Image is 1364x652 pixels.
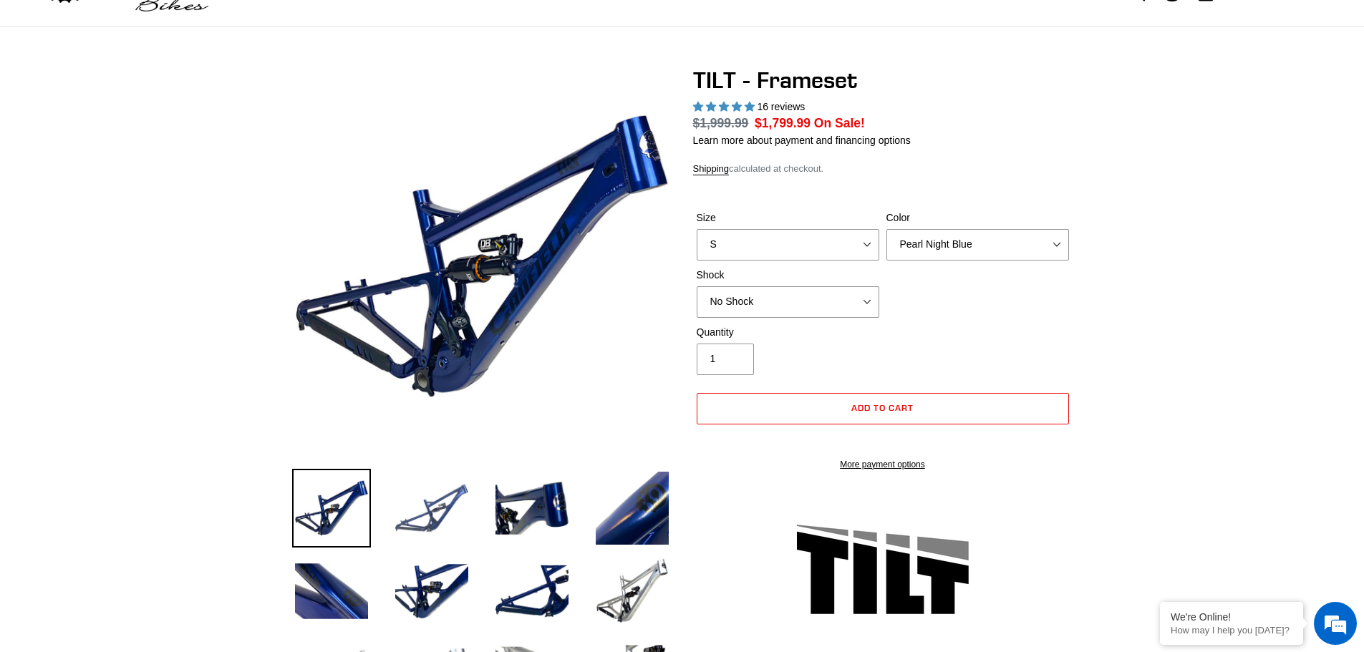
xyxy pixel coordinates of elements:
img: Load image into Gallery viewer, TILT - Frameset [493,552,571,631]
a: More payment options [697,458,1069,471]
img: Load image into Gallery viewer, TILT - Frameset [392,469,471,548]
img: Load image into Gallery viewer, TILT - Frameset [292,469,371,548]
a: Learn more about payment and financing options [693,135,911,146]
label: Size [697,210,879,225]
span: 16 reviews [757,101,805,112]
label: Shock [697,268,879,283]
span: $1,799.99 [755,116,811,130]
p: How may I help you today? [1171,625,1292,636]
img: Load image into Gallery viewer, TILT - Frameset [593,552,672,631]
h1: TILT - Frameset [693,67,1073,94]
div: calculated at checkout. [693,162,1073,176]
s: $1,999.99 [693,116,749,130]
label: Quantity [697,325,879,340]
span: Add to cart [851,402,914,413]
img: Load image into Gallery viewer, TILT - Frameset [292,552,371,631]
label: Color [886,210,1069,225]
img: Load image into Gallery viewer, TILT - Frameset [493,469,571,548]
img: Load image into Gallery viewer, TILT - Frameset [392,552,471,631]
span: On Sale! [814,114,865,132]
button: Add to cart [697,393,1069,424]
img: Load image into Gallery viewer, TILT - Frameset [593,469,672,548]
a: Shipping [693,163,730,175]
div: We're Online! [1171,611,1292,623]
span: 5.00 stars [693,101,758,112]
